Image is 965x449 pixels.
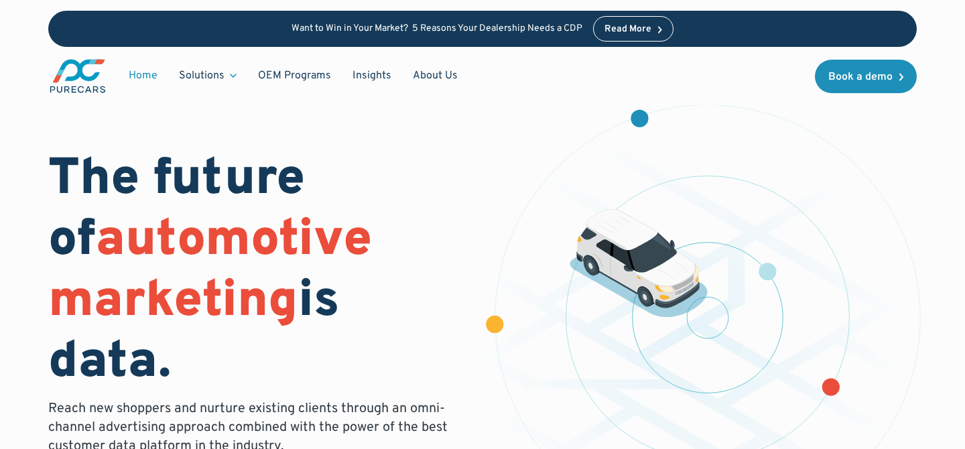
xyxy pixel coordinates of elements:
div: Solutions [168,63,247,88]
a: About Us [402,63,468,88]
img: illustration of a vehicle [570,208,708,318]
span: automotive marketing [48,209,372,334]
img: purecars logo [48,58,107,94]
h1: The future of is data. [48,150,466,395]
a: Book a demo [815,60,917,93]
a: OEM Programs [247,63,342,88]
a: Read More [593,16,673,42]
a: main [48,58,107,94]
div: Book a demo [828,72,893,82]
div: Read More [604,25,651,34]
div: Solutions [179,68,224,83]
p: Want to Win in Your Market? 5 Reasons Your Dealership Needs a CDP [292,23,582,35]
a: Home [118,63,168,88]
a: Insights [342,63,402,88]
